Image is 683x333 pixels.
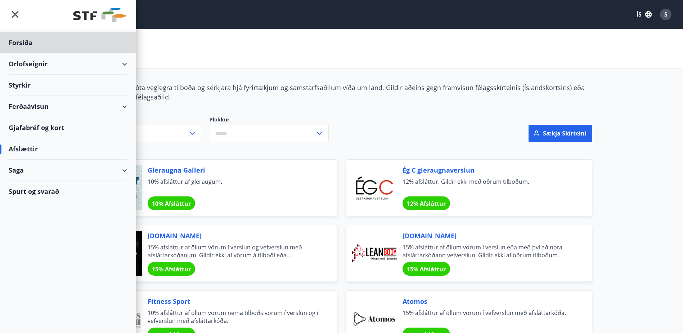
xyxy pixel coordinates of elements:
span: Félagsmenn njóta veglegra tilboða og sérkjara hjá fyrirtækjum og samstarfsaðilum víða um land. Gi... [91,83,585,101]
div: Spurt og svarað [9,181,127,202]
div: Forsíða [9,32,127,53]
div: Ferðaávísun [9,96,127,117]
label: Flokkur [210,116,329,123]
div: Gjafabréf og kort [9,117,127,138]
span: 10% afsláttur af gleraugum. [148,178,320,194]
span: Svæði [91,116,201,125]
div: Orlofseignir [9,53,127,75]
span: 10% afsláttur af öllum vörum nema tilboðs vörum í verslun og í vefverslun með afsláttarkóða. [148,309,320,325]
span: 15% afsláttur af öllum vörum í vefverslun með afsláttarkóða. [403,309,575,325]
span: Fitness Sport [148,297,320,306]
span: [DOMAIN_NAME] [148,231,320,240]
span: Ég C gleraugnaverslun [403,165,575,175]
button: menu [9,8,22,21]
span: 15% Afsláttur [152,265,191,273]
img: union_logo [73,8,127,22]
button: Sækja skírteini [529,125,592,142]
span: Gleraugna Gallerí [148,165,320,175]
button: S [657,6,674,23]
span: 15% afsláttur af öllum vörum í verslun og vefverslun með afsláttarkóðanum. Gildir ekki af vörum á... [148,243,320,259]
button: ÍS [633,8,656,21]
button: Allt [91,125,201,142]
span: 15% Afsláttur [407,265,446,273]
span: Atomos [403,297,575,306]
span: 12% afsláttur. Gildir ekki með öðrum tilboðum. [403,178,575,194]
div: Styrkir [9,75,127,96]
div: Afslættir [9,138,127,160]
span: 15% afsláttur af öllum vörum í verslun eða með því að nota afsláttarkóðann vefverslun. Gildir ekk... [403,243,575,259]
span: 10% Afsláttur [152,200,191,208]
div: Saga [9,160,127,181]
span: 12% Afsláttur [407,200,446,208]
span: [DOMAIN_NAME] [403,231,575,240]
span: S [664,10,668,18]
